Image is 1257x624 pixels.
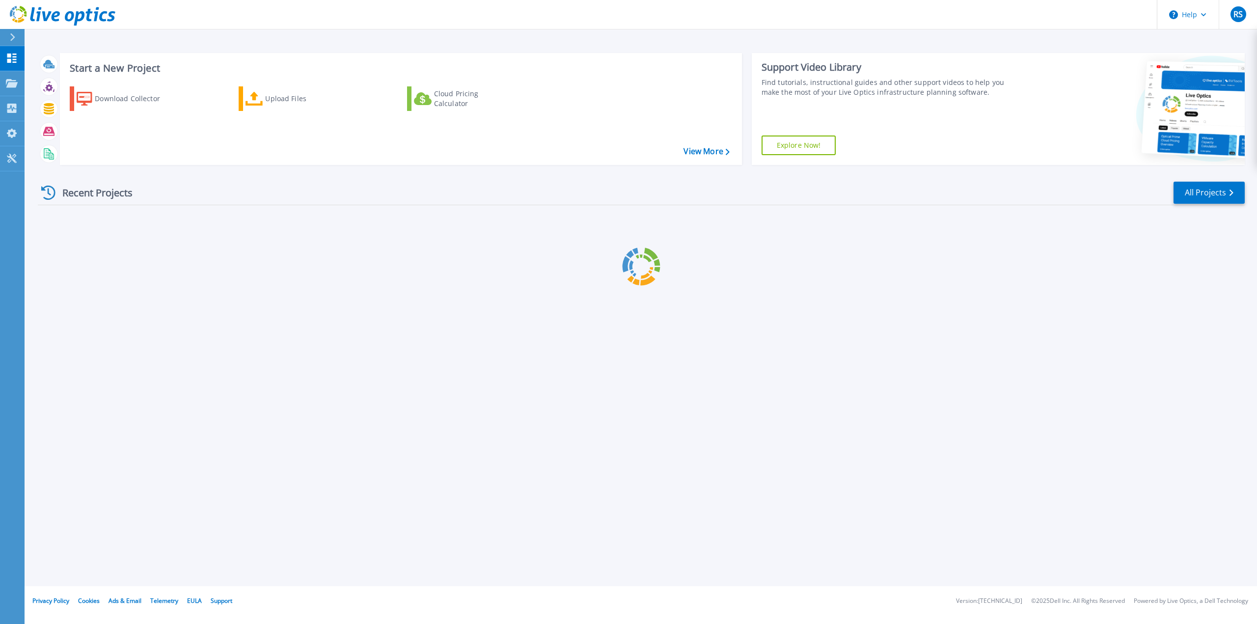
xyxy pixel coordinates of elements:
a: Support [211,597,232,605]
a: All Projects [1174,182,1245,204]
span: RS [1233,10,1243,18]
a: Ads & Email [109,597,141,605]
a: Privacy Policy [32,597,69,605]
a: Cookies [78,597,100,605]
a: Cloud Pricing Calculator [407,86,517,111]
li: Powered by Live Optics, a Dell Technology [1134,598,1248,604]
a: Explore Now! [762,136,836,155]
div: Find tutorials, instructional guides and other support videos to help you make the most of your L... [762,78,1016,97]
a: Upload Files [239,86,348,111]
div: Support Video Library [762,61,1016,74]
div: Upload Files [265,89,344,109]
div: Recent Projects [38,181,146,205]
div: Download Collector [95,89,173,109]
a: Telemetry [150,597,178,605]
a: Download Collector [70,86,179,111]
a: View More [683,147,729,156]
li: Version: [TECHNICAL_ID] [956,598,1022,604]
li: © 2025 Dell Inc. All Rights Reserved [1031,598,1125,604]
a: EULA [187,597,202,605]
div: Cloud Pricing Calculator [434,89,513,109]
h3: Start a New Project [70,63,729,74]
